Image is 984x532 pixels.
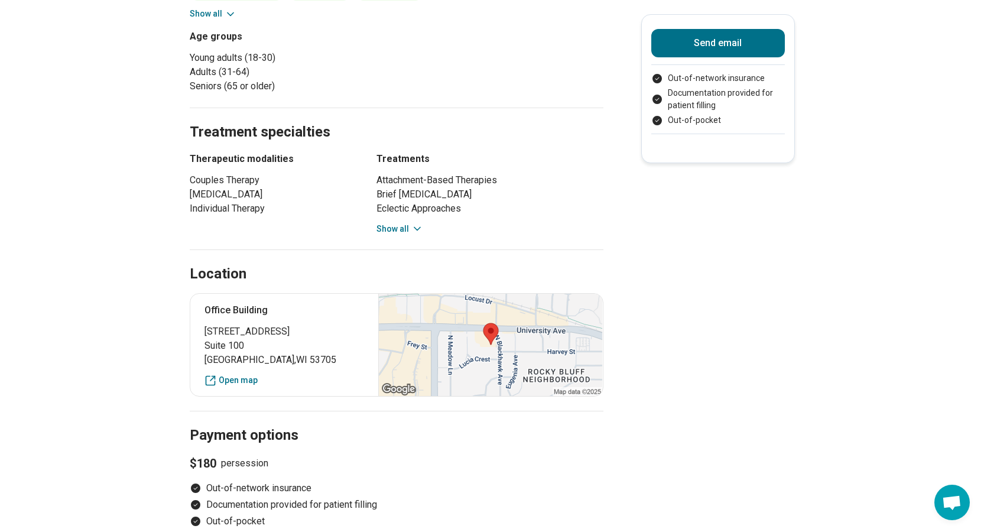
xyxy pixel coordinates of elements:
[190,94,603,142] h2: Treatment specialties
[204,325,365,339] span: [STREET_ADDRESS]
[190,65,392,79] li: Adults (31-64)
[190,30,392,44] h3: Age groups
[651,114,785,126] li: Out-of-pocket
[934,485,970,520] div: Open chat
[190,79,392,93] li: Seniors (65 or older)
[376,223,423,235] button: Show all
[651,72,785,85] li: Out-of-network insurance
[204,374,365,387] a: Open map
[190,514,603,528] li: Out-of-pocket
[190,173,355,187] li: Couples Therapy
[190,264,246,284] h2: Location
[190,455,603,472] p: per session
[190,481,603,528] ul: Payment options
[190,187,355,202] li: [MEDICAL_DATA]
[651,87,785,112] li: Documentation provided for patient filling
[651,72,785,126] ul: Payment options
[190,498,603,512] li: Documentation provided for patient filling
[204,339,365,353] span: Suite 100
[204,353,365,367] span: [GEOGRAPHIC_DATA] , WI 53705
[190,51,392,65] li: Young adults (18-30)
[376,202,603,216] li: Eclectic Approaches
[651,29,785,57] button: Send email
[190,455,216,472] span: $180
[376,173,603,187] li: Attachment-Based Therapies
[190,8,236,20] button: Show all
[376,152,603,166] h3: Treatments
[190,397,603,446] h2: Payment options
[190,152,355,166] h3: Therapeutic modalities
[376,187,603,202] li: Brief [MEDICAL_DATA]
[190,202,355,216] li: Individual Therapy
[190,481,603,495] li: Out-of-network insurance
[204,303,365,317] p: Office Building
